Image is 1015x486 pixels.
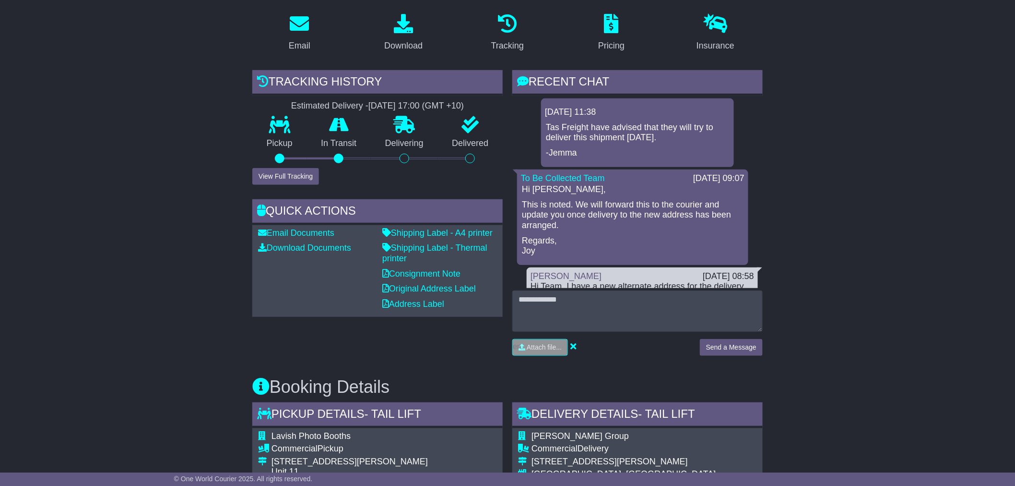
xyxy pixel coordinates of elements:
[252,199,503,225] div: Quick Actions
[365,407,421,420] span: - Tail Lift
[598,39,625,52] div: Pricing
[258,243,351,253] a: Download Documents
[703,271,754,282] div: [DATE] 08:58
[384,39,423,52] div: Download
[271,444,456,454] div: Pickup
[382,299,444,309] a: Address Label
[522,236,744,256] p: Regards, Joy
[271,431,351,441] span: Lavish Photo Booths
[252,377,763,397] h3: Booking Details
[522,184,744,195] p: Hi [PERSON_NAME],
[382,243,487,263] a: Shipping Label - Thermal printer
[521,173,605,183] a: To Be Collected Team
[700,339,763,356] button: Send a Message
[307,138,371,149] p: In Transit
[252,70,503,96] div: Tracking history
[382,269,460,279] a: Consignment Note
[545,107,730,118] div: [DATE] 11:38
[690,11,741,56] a: Insurance
[531,281,754,333] div: Hi Team, I have a new alternate address for the delivery. Storage City (c/- KitchenWorx QLD), [ST...
[382,228,493,238] a: Shipping Label - A4 printer
[546,148,729,158] p: -Jemma
[491,39,524,52] div: Tracking
[371,138,438,149] p: Delivering
[693,173,744,184] div: [DATE] 09:07
[531,444,757,454] div: Delivery
[531,431,629,441] span: [PERSON_NAME] Group
[512,402,763,428] div: Delivery Details
[271,444,318,453] span: Commercial
[696,39,734,52] div: Insurance
[252,138,307,149] p: Pickup
[485,11,530,56] a: Tracking
[258,228,334,238] a: Email Documents
[271,457,456,467] div: [STREET_ADDRESS][PERSON_NAME]
[512,70,763,96] div: RECENT CHAT
[271,467,456,477] div: Unit 11
[252,402,503,428] div: Pickup Details
[638,407,695,420] span: - Tail Lift
[531,271,602,281] a: [PERSON_NAME]
[252,101,503,111] div: Estimated Delivery -
[522,200,744,231] p: This is noted. We will forward this to the courier and update you once delivery to the new addres...
[531,469,757,480] div: [GEOGRAPHIC_DATA], [GEOGRAPHIC_DATA]
[531,457,757,467] div: [STREET_ADDRESS][PERSON_NAME]
[438,138,503,149] p: Delivered
[252,168,319,185] button: View Full Tracking
[378,11,429,56] a: Download
[368,101,464,111] div: [DATE] 17:00 (GMT +10)
[382,284,476,293] a: Original Address Label
[531,444,578,453] span: Commercial
[283,11,317,56] a: Email
[546,122,729,143] p: Tas Freight have advised that they will try to deliver this shipment [DATE].
[174,475,313,483] span: © One World Courier 2025. All rights reserved.
[289,39,310,52] div: Email
[592,11,631,56] a: Pricing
